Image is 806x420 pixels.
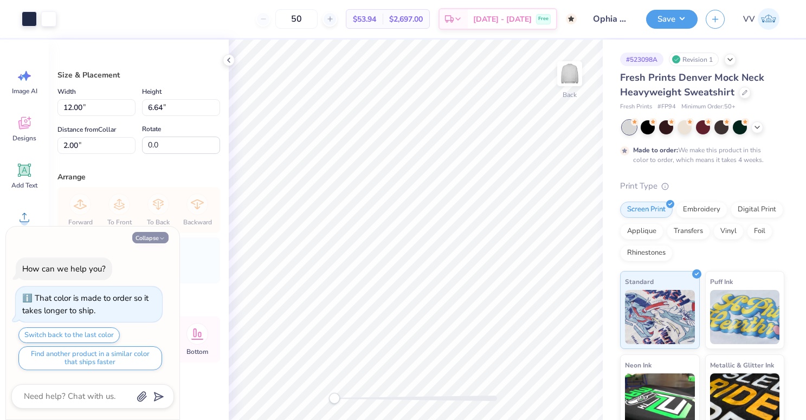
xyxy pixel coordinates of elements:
span: # FP94 [657,102,676,112]
div: How can we help you? [22,263,106,274]
div: Revision 1 [669,53,719,66]
span: Bottom [186,347,208,356]
span: VV [743,13,755,25]
a: VV [738,8,784,30]
div: Back [563,90,577,100]
input: – – [275,9,318,29]
div: We make this product in this color to order, which means it takes 4 weeks. [633,145,766,165]
div: Embroidery [676,202,727,218]
button: Collapse [132,232,169,243]
div: That color is made to order so it takes longer to ship. [22,293,149,316]
img: Back [559,63,581,85]
span: Puff Ink [710,276,733,287]
label: Width [57,85,76,98]
div: Transfers [667,223,710,240]
div: Digital Print [731,202,783,218]
button: Find another product in a similar color that ships faster [18,346,162,370]
img: Via Villanueva [758,8,779,30]
span: Image AI [12,87,37,95]
span: $2,697.00 [389,14,423,25]
img: Puff Ink [710,290,780,344]
div: Arrange [57,171,220,183]
input: Untitled Design [585,8,638,30]
div: # 523098A [620,53,663,66]
span: Fresh Prints [620,102,652,112]
strong: Made to order: [633,146,678,154]
span: Free [538,15,549,23]
div: Size & Placement [57,69,220,81]
label: Distance from Collar [57,123,116,136]
div: Applique [620,223,663,240]
span: $53.94 [353,14,376,25]
span: Minimum Order: 50 + [681,102,736,112]
label: Rotate [142,122,161,135]
label: Height [142,85,162,98]
span: Add Text [11,181,37,190]
span: Neon Ink [625,359,652,371]
span: [DATE] - [DATE] [473,14,532,25]
span: Standard [625,276,654,287]
div: Print Type [620,180,784,192]
div: Foil [747,223,772,240]
button: Switch back to the last color [18,327,120,343]
span: Metallic & Glitter Ink [710,359,774,371]
div: Vinyl [713,223,744,240]
div: Accessibility label [329,393,340,404]
img: Standard [625,290,695,344]
div: Rhinestones [620,245,673,261]
div: Screen Print [620,202,673,218]
span: Fresh Prints Denver Mock Neck Heavyweight Sweatshirt [620,71,764,99]
button: Save [646,10,698,29]
span: Designs [12,134,36,143]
